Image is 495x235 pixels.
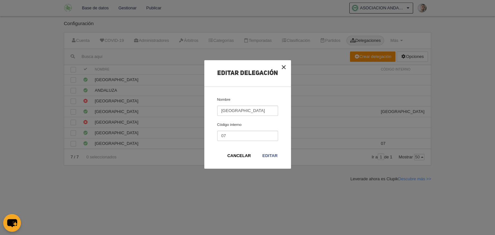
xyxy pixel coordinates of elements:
h2: Editar delegación [204,70,291,87]
a: Editar [262,153,278,159]
input: Código interno [217,131,278,141]
label: Nombre [217,97,278,116]
label: Código interno [217,122,278,141]
button: × [277,60,291,74]
button: chat-button [3,214,21,232]
input: Nombre [217,106,278,116]
a: Cancelar [227,153,251,159]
